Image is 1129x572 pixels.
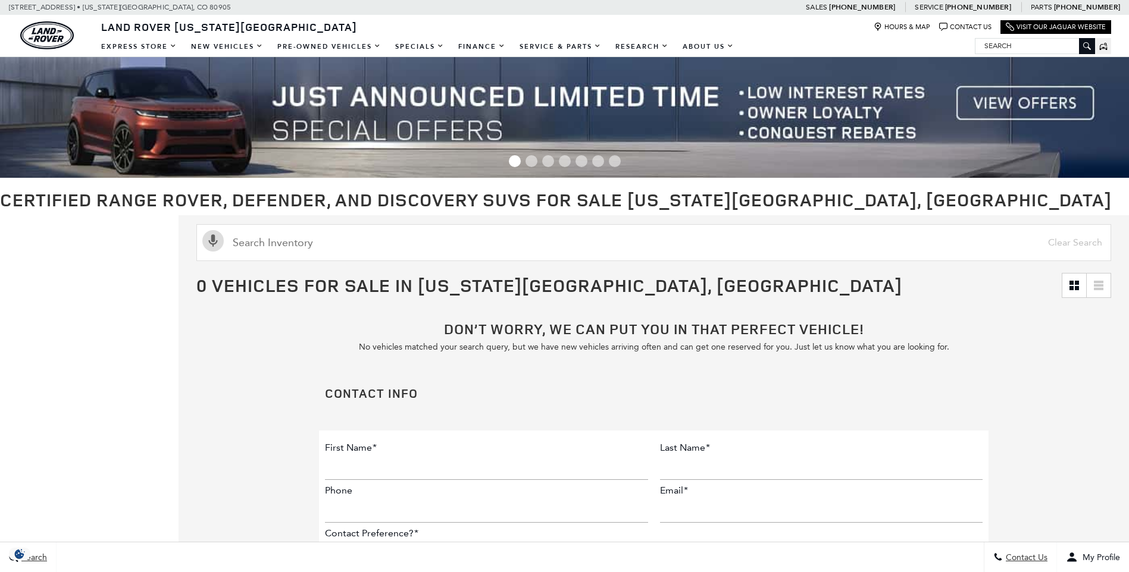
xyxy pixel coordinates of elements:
a: New Vehicles [184,36,270,57]
span: 0 Vehicles for Sale in [US_STATE][GEOGRAPHIC_DATA], [GEOGRAPHIC_DATA] [196,273,902,297]
a: About Us [675,36,741,57]
a: Service & Parts [512,36,608,57]
span: Parts [1031,3,1052,11]
input: Search Inventory [196,224,1111,261]
input: Search [975,39,1094,53]
span: Go to slide 7 [609,155,621,167]
span: Service [915,3,943,11]
a: EXPRESS STORE [94,36,184,57]
a: Specials [388,36,451,57]
a: Research [608,36,675,57]
label: Phone [325,485,352,496]
span: Sales [806,3,827,11]
a: Pre-Owned Vehicles [270,36,388,57]
button: Open user profile menu [1057,542,1129,572]
p: No vehicles matched your search query, but we have new vehicles arriving often and can get one re... [319,342,989,352]
a: Finance [451,36,512,57]
a: Visit Our Jaguar Website [1006,23,1106,32]
a: Contact Us [939,23,992,32]
img: Land Rover [20,21,74,49]
span: My Profile [1078,552,1120,562]
span: Go to slide 5 [576,155,587,167]
span: Go to slide 3 [542,155,554,167]
a: [PHONE_NUMBER] [945,2,1011,12]
span: Go to slide 6 [592,155,604,167]
span: Land Rover [US_STATE][GEOGRAPHIC_DATA] [101,20,357,34]
svg: Click to toggle on voice search [202,230,224,252]
h2: Contact Info [325,387,983,400]
a: land-rover [20,21,74,49]
section: Click to Open Cookie Consent Modal [6,548,33,560]
label: Email [660,485,688,496]
span: Go to slide 2 [526,155,537,167]
a: [STREET_ADDRESS] • [US_STATE][GEOGRAPHIC_DATA], CO 80905 [9,3,231,11]
nav: Main Navigation [94,36,741,57]
label: Last Name [660,442,710,453]
span: Contact Us [1003,552,1047,562]
h2: Don’t worry, we can put you in that perfect vehicle! [319,322,989,336]
label: First Name [325,442,377,453]
label: Contact Preference? [325,527,418,539]
a: [PHONE_NUMBER] [1054,2,1120,12]
a: Land Rover [US_STATE][GEOGRAPHIC_DATA] [94,20,364,34]
a: [PHONE_NUMBER] [829,2,895,12]
img: Opt-Out Icon [6,548,33,560]
span: Go to slide 1 [509,155,521,167]
span: Go to slide 4 [559,155,571,167]
a: Hours & Map [874,23,930,32]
